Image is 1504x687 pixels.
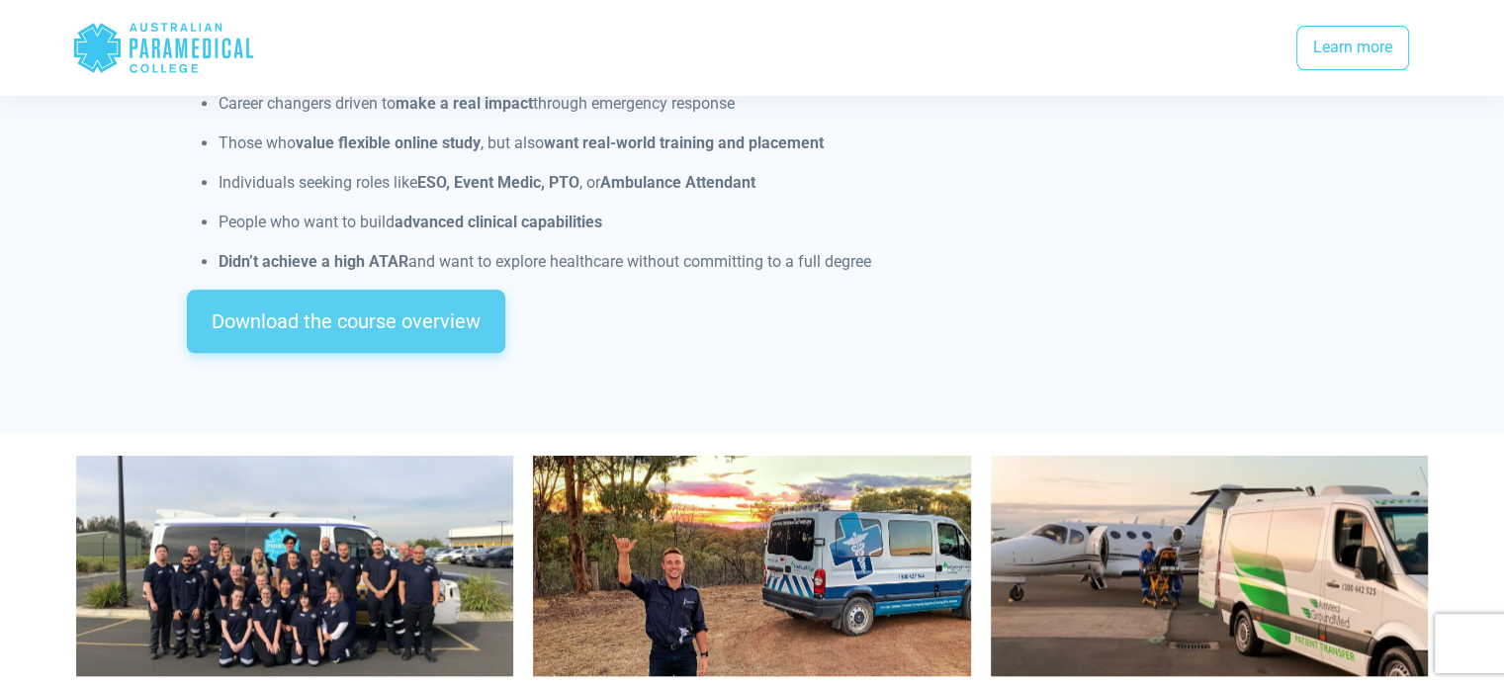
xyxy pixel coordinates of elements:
img: AirMed and GroundMed Transport. *Image: AirMed and GroundMed (2023). [991,456,1429,676]
p: and want to explore healthcare without committing to a full degree [219,250,1317,274]
strong: Didn’t achieve a high ATAR [219,252,408,271]
img: Australian Paramedical College students completing their Clinical Workshop in NSW. [76,456,514,676]
strong: want real-world training and placement [544,133,824,152]
div: Australian Paramedical College [72,16,255,80]
p: Individuals seeking roles like , or [219,171,1317,195]
strong: make a real impact [396,94,533,113]
p: People who want to build [219,211,1317,234]
img: Image: MEA 2023. [533,456,971,676]
strong: value flexible online study [296,133,481,152]
p: Those who , but also [219,131,1317,155]
p: Career changers driven to through emergency response [219,92,1317,116]
a: Download the course overview [187,290,505,353]
strong: advanced clinical capabilities [395,213,602,231]
strong: Ambulance Attendant [600,173,755,192]
a: Learn more [1296,26,1409,71]
strong: ESO, Event Medic, PTO [417,173,579,192]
